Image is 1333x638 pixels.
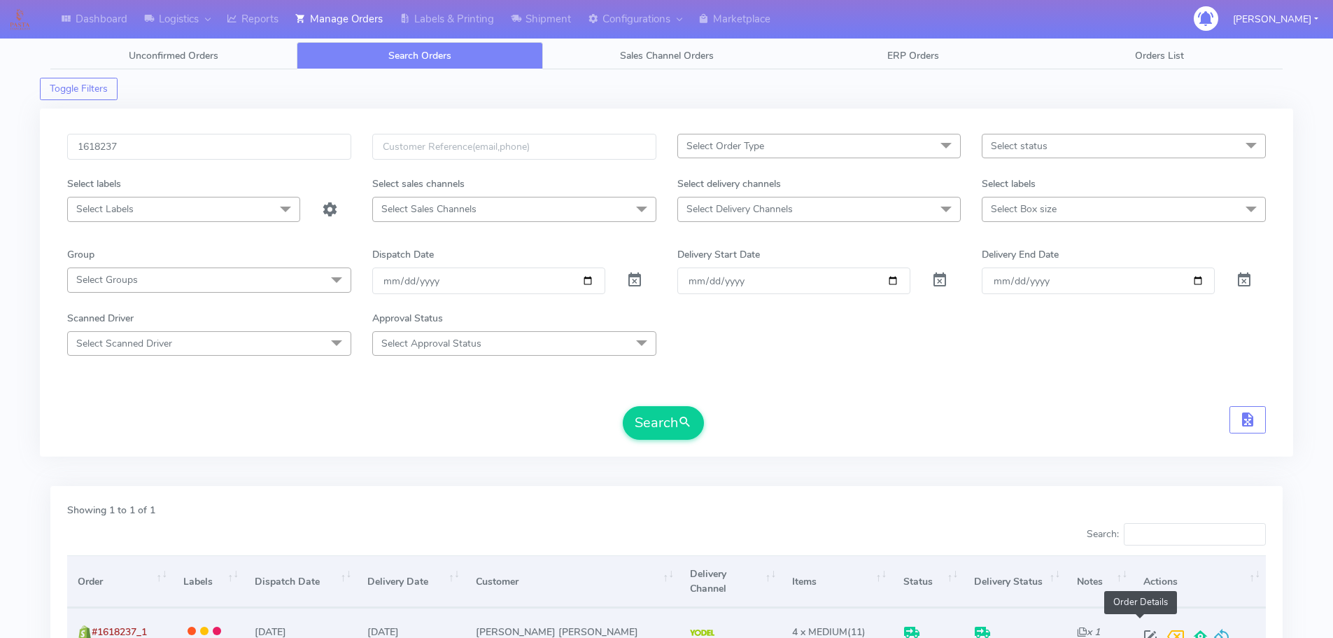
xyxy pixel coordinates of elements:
[357,555,465,608] th: Delivery Date: activate to sort column ascending
[677,247,760,262] label: Delivery Start Date
[381,202,477,216] span: Select Sales Channels
[372,311,443,326] label: Approval Status
[620,49,714,62] span: Sales Channel Orders
[67,176,121,191] label: Select labels
[686,139,764,153] span: Select Order Type
[1135,49,1184,62] span: Orders List
[964,555,1066,608] th: Delivery Status: activate to sort column ascending
[465,555,679,608] th: Customer: activate to sort column ascending
[1133,555,1266,608] th: Actions: activate to sort column ascending
[782,555,892,608] th: Items: activate to sort column ascending
[388,49,451,62] span: Search Orders
[887,49,939,62] span: ERP Orders
[50,42,1283,69] ul: Tabs
[76,337,172,350] span: Select Scanned Driver
[623,406,704,440] button: Search
[76,273,138,286] span: Select Groups
[67,134,351,160] input: Order Id
[381,337,481,350] span: Select Approval Status
[129,49,218,62] span: Unconfirmed Orders
[67,503,155,518] label: Showing 1 to 1 of 1
[173,555,244,608] th: Labels: activate to sort column ascending
[892,555,964,608] th: Status: activate to sort column ascending
[982,176,1036,191] label: Select labels
[372,134,656,160] input: Customer Reference(email,phone)
[686,202,793,216] span: Select Delivery Channels
[991,139,1048,153] span: Select status
[1087,523,1266,546] label: Search:
[1066,555,1133,608] th: Notes: activate to sort column ascending
[372,176,465,191] label: Select sales channels
[372,247,434,262] label: Dispatch Date
[67,247,94,262] label: Group
[76,202,134,216] span: Select Labels
[982,247,1059,262] label: Delivery End Date
[67,555,173,608] th: Order: activate to sort column ascending
[679,555,782,608] th: Delivery Channel: activate to sort column ascending
[1124,523,1266,546] input: Search:
[40,78,118,100] button: Toggle Filters
[690,630,714,637] img: Yodel
[244,555,357,608] th: Dispatch Date: activate to sort column ascending
[67,311,134,326] label: Scanned Driver
[991,202,1057,216] span: Select Box size
[677,176,781,191] label: Select delivery channels
[1222,5,1329,34] button: [PERSON_NAME]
